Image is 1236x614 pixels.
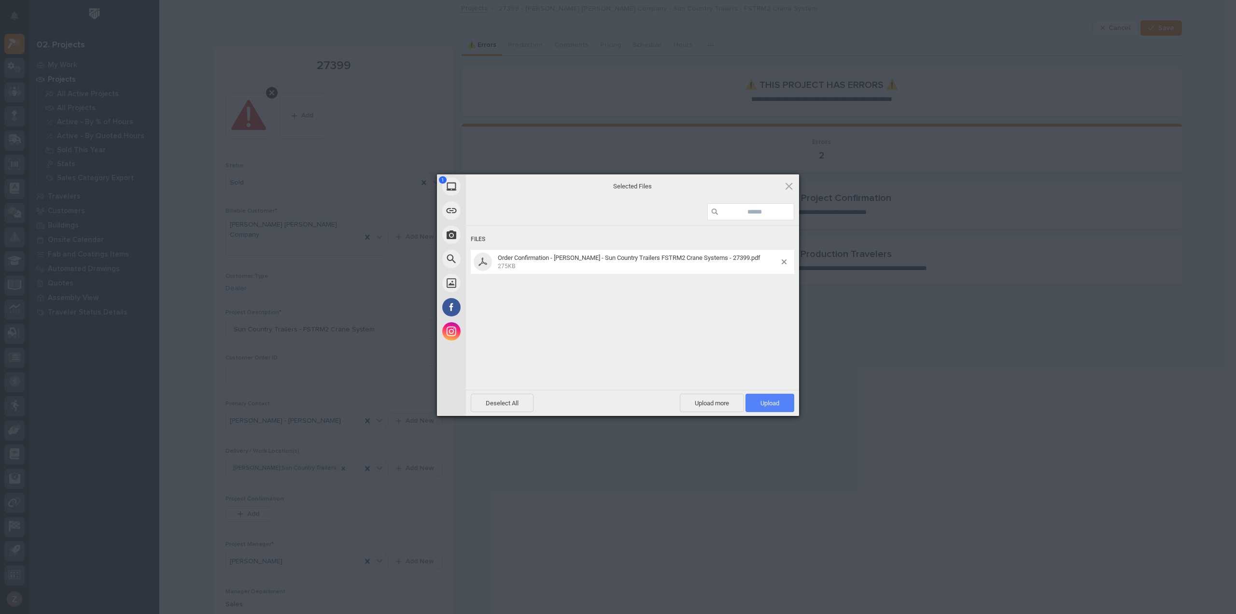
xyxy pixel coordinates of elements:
span: Order Confirmation - Deshazo - Sun Country Trailers FSTRM2 Crane Systems - 27399.pdf [495,254,782,270]
div: Instagram [437,319,553,343]
span: Upload more [680,394,744,412]
span: Selected Files [536,182,729,190]
div: My Device [437,174,553,199]
div: Facebook [437,295,553,319]
div: Link (URL) [437,199,553,223]
div: Unsplash [437,271,553,295]
div: Take Photo [437,223,553,247]
span: Deselect All [471,394,534,412]
div: Web Search [437,247,553,271]
span: Click here or hit ESC to close picker [784,181,794,191]
span: 275KB [498,263,515,270]
div: Files [471,230,794,248]
span: 1 [439,176,447,184]
span: Upload [745,394,794,412]
span: Upload [760,400,779,407]
span: Order Confirmation - [PERSON_NAME] - Sun Country Trailers FSTRM2 Crane Systems - 27399.pdf [498,254,760,261]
